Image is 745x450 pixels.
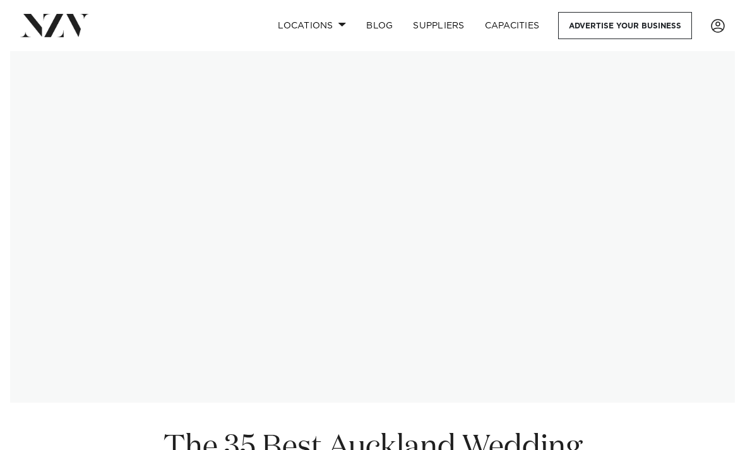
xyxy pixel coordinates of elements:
[268,12,356,39] a: Locations
[558,12,692,39] a: Advertise your business
[20,14,89,37] img: nzv-logo.png
[403,12,474,39] a: SUPPLIERS
[475,12,550,39] a: Capacities
[356,12,403,39] a: BLOG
